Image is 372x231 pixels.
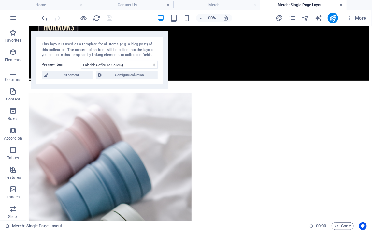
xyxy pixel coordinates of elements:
[332,222,354,230] button: Code
[302,14,309,22] i: Navigator
[7,155,19,161] p: Tables
[42,42,158,58] div: This layout is used as a template for all items (e.g. a blog post) of this collection. The conten...
[96,71,158,79] button: Configure collection
[5,57,21,63] p: Elements
[8,214,18,219] p: Slider
[93,14,101,22] button: reload
[346,15,366,21] span: More
[289,14,296,22] i: Pages (Ctrl+Alt+S)
[321,223,322,228] span: :
[260,1,347,8] h4: Merch: Single Page Layout
[302,14,309,22] button: navigator
[4,136,22,141] p: Accordion
[223,15,229,21] i: On resize automatically adjust zoom level to fit chosen device.
[343,13,369,23] button: More
[196,14,219,22] button: 100%
[41,14,49,22] button: undo
[335,222,351,230] span: Code
[93,14,101,22] i: Reload page
[359,222,367,230] button: Usercentrics
[173,1,260,8] h4: Merch
[315,14,322,22] button: text_generator
[328,13,338,23] button: publish
[87,1,173,8] h4: Contact Us
[276,14,283,22] button: design
[5,175,21,180] p: Features
[206,14,216,22] h6: 100%
[5,38,21,43] p: Favorites
[80,14,88,22] button: Click here to leave preview mode and continue editing
[316,222,326,230] span: 00 00
[315,14,322,22] i: AI Writer
[276,14,283,22] i: Design (Ctrl+Alt+Y)
[104,71,156,79] span: Configure collection
[5,77,21,82] p: Columns
[50,71,91,79] span: Edit content
[7,194,20,200] p: Images
[42,71,93,79] button: Edit content
[6,97,20,102] p: Content
[289,14,296,22] button: pages
[309,222,326,230] h6: Session time
[41,14,49,22] i: Undo: Change menu items (Ctrl+Z)
[5,222,62,230] a: Click to cancel selection. Double-click to open Pages
[8,116,19,121] p: Boxes
[42,61,81,69] label: Preview item
[329,14,336,22] i: Publish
